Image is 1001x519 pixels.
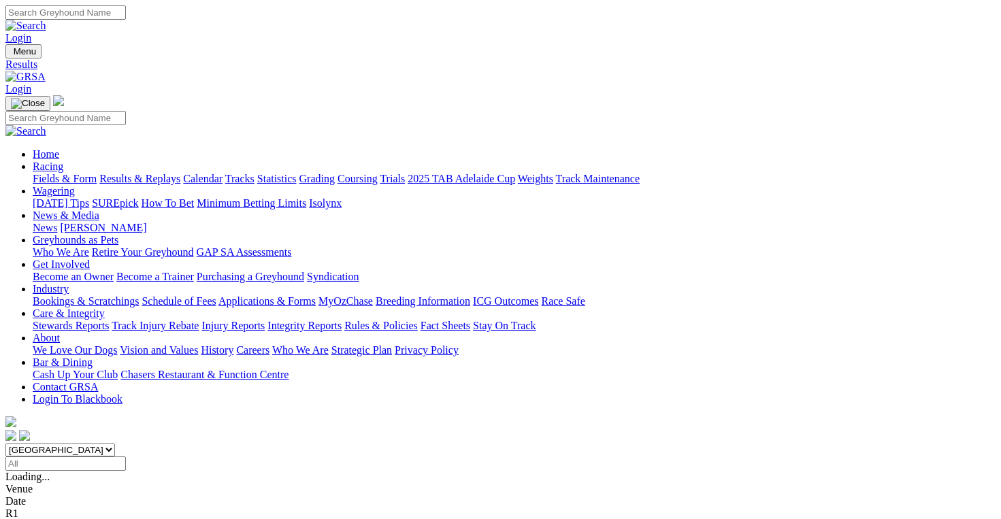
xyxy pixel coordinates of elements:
div: Greyhounds as Pets [33,246,996,258]
a: Track Injury Rebate [112,320,199,331]
a: Strategic Plan [331,344,392,356]
img: logo-grsa-white.png [53,95,64,106]
img: GRSA [5,71,46,83]
input: Search [5,111,126,125]
a: Careers [236,344,269,356]
div: Date [5,495,996,507]
a: Tracks [225,173,255,184]
a: Become an Owner [33,271,114,282]
a: GAP SA Assessments [197,246,292,258]
div: Industry [33,295,996,307]
span: Menu [14,46,36,56]
a: Become a Trainer [116,271,194,282]
a: Login To Blackbook [33,393,122,405]
a: Track Maintenance [556,173,640,184]
div: About [33,344,996,356]
a: Fact Sheets [421,320,470,331]
div: Care & Integrity [33,320,996,332]
a: Weights [518,173,553,184]
div: Racing [33,173,996,185]
a: Minimum Betting Limits [197,197,306,209]
a: [PERSON_NAME] [60,222,146,233]
button: Toggle navigation [5,44,42,58]
a: Get Involved [33,258,90,270]
a: Trials [380,173,405,184]
a: Home [33,148,59,160]
a: Injury Reports [201,320,265,331]
div: Venue [5,483,996,495]
a: History [201,344,233,356]
div: Bar & Dining [33,369,996,381]
a: Statistics [257,173,297,184]
a: Applications & Forms [218,295,316,307]
img: facebook.svg [5,430,16,441]
a: How To Bet [142,197,195,209]
input: Search [5,5,126,20]
img: logo-grsa-white.png [5,416,16,427]
a: Breeding Information [376,295,470,307]
div: News & Media [33,222,996,234]
a: Isolynx [309,197,342,209]
a: Contact GRSA [33,381,98,392]
a: Cash Up Your Club [33,369,118,380]
a: Industry [33,283,69,295]
a: Integrity Reports [267,320,342,331]
a: Login [5,83,31,95]
a: Schedule of Fees [142,295,216,307]
a: Greyhounds as Pets [33,234,118,246]
a: About [33,332,60,344]
a: Syndication [307,271,359,282]
a: Login [5,32,31,44]
a: Coursing [338,173,378,184]
a: Calendar [183,173,223,184]
a: 2025 TAB Adelaide Cup [408,173,515,184]
a: Fields & Form [33,173,97,184]
a: We Love Our Dogs [33,344,117,356]
a: Stay On Track [473,320,536,331]
a: Purchasing a Greyhound [197,271,304,282]
img: Close [11,98,45,109]
a: Results & Replays [99,173,180,184]
a: Chasers Restaurant & Function Centre [120,369,289,380]
a: News [33,222,57,233]
a: Vision and Values [120,344,198,356]
input: Select date [5,456,126,471]
a: Bookings & Scratchings [33,295,139,307]
a: Care & Integrity [33,307,105,319]
img: Search [5,125,46,137]
a: ICG Outcomes [473,295,538,307]
a: Grading [299,173,335,184]
a: Bar & Dining [33,356,93,368]
button: Toggle navigation [5,96,50,111]
a: Retire Your Greyhound [92,246,194,258]
a: [DATE] Tips [33,197,89,209]
a: Wagering [33,185,75,197]
a: Who We Are [272,344,329,356]
a: SUREpick [92,197,138,209]
a: MyOzChase [318,295,373,307]
a: Race Safe [541,295,585,307]
img: twitter.svg [19,430,30,441]
a: News & Media [33,210,99,221]
div: Get Involved [33,271,996,283]
span: Loading... [5,471,50,482]
a: Rules & Policies [344,320,418,331]
a: Privacy Policy [395,344,459,356]
img: Search [5,20,46,32]
a: Who We Are [33,246,89,258]
a: Results [5,58,996,71]
div: Wagering [33,197,996,210]
a: Stewards Reports [33,320,109,331]
a: Racing [33,161,63,172]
